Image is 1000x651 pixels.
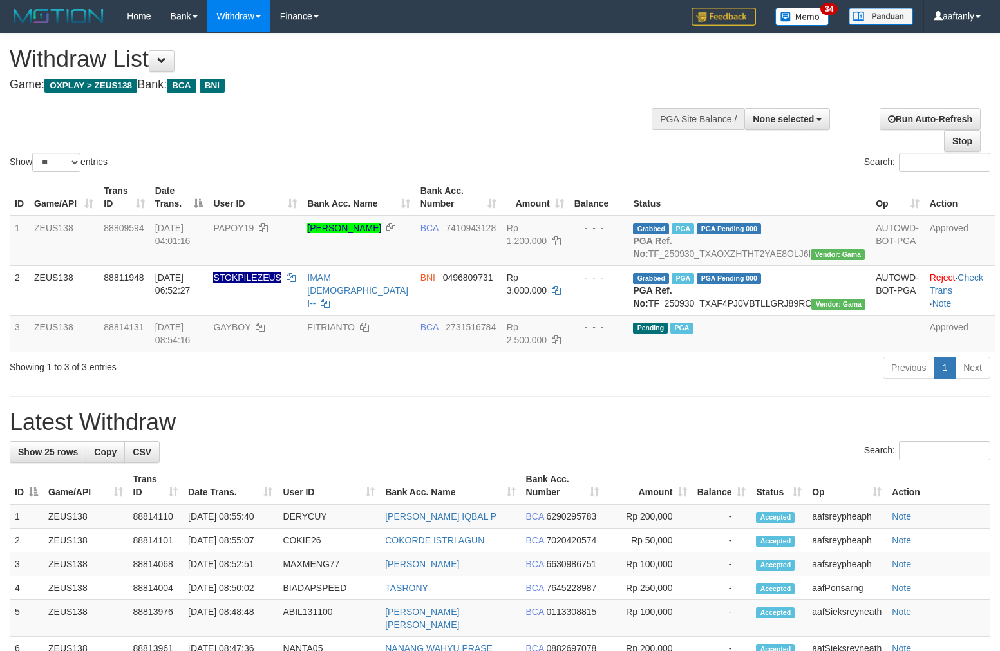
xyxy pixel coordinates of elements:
[29,179,99,216] th: Game/API: activate to sort column ascending
[807,504,887,529] td: aafsreypheaph
[633,273,669,284] span: Grabbed
[756,536,795,547] span: Accepted
[415,179,502,216] th: Bank Acc. Number: activate to sort column ascending
[899,153,990,172] input: Search:
[128,529,184,552] td: 88814101
[756,607,795,618] span: Accepted
[628,265,871,315] td: TF_250930_TXAF4PJ0VBTLLGRJ89RC
[807,552,887,576] td: aafsreypheaph
[892,511,911,522] a: Note
[925,315,995,352] td: Approved
[883,357,934,379] a: Previous
[892,583,911,593] a: Note
[18,447,78,457] span: Show 25 rows
[43,467,128,504] th: Game/API: activate to sort column ascending
[692,467,751,504] th: Balance: activate to sort column ascending
[155,322,191,345] span: [DATE] 08:54:16
[43,600,128,637] td: ZEUS138
[155,223,191,246] span: [DATE] 04:01:16
[208,179,302,216] th: User ID: activate to sort column ascending
[32,153,80,172] select: Showentries
[278,504,380,529] td: DERYCUY
[604,529,692,552] td: Rp 50,000
[183,504,278,529] td: [DATE] 08:55:40
[892,607,911,617] a: Note
[10,529,43,552] td: 2
[420,322,439,332] span: BCA
[753,114,814,124] span: None selected
[925,179,995,216] th: Action
[104,322,144,332] span: 88814131
[944,130,981,152] a: Stop
[385,511,496,522] a: [PERSON_NAME] IQBAL P
[278,529,380,552] td: COKIE26
[756,512,795,523] span: Accepted
[871,216,925,266] td: AUTOWD-BOT-PGA
[692,504,751,529] td: -
[86,441,125,463] a: Copy
[604,576,692,600] td: Rp 250,000
[10,410,990,435] h1: Latest Withdraw
[546,559,596,569] span: Copy 6630986751 to clipboard
[307,322,355,332] a: FITRIANTO
[692,600,751,637] td: -
[278,576,380,600] td: BIADAPSPEED
[820,3,838,15] span: 34
[569,179,628,216] th: Balance
[128,600,184,637] td: 88813976
[546,583,596,593] span: Copy 7645228987 to clipboard
[380,467,520,504] th: Bank Acc. Name: activate to sort column ascending
[128,552,184,576] td: 88814068
[526,511,544,522] span: BCA
[521,467,604,504] th: Bank Acc. Number: activate to sort column ascending
[604,552,692,576] td: Rp 100,000
[633,323,668,334] span: Pending
[29,216,99,266] td: ZEUS138
[10,315,29,352] td: 3
[633,223,669,234] span: Grabbed
[887,467,990,504] th: Action
[278,600,380,637] td: ABIL131100
[10,441,86,463] a: Show 25 rows
[526,559,544,569] span: BCA
[43,504,128,529] td: ZEUS138
[213,272,281,283] span: Nama rekening ada tanda titik/strip, harap diedit
[167,79,196,93] span: BCA
[213,223,254,233] span: PAPOY19
[697,223,761,234] span: PGA Pending
[10,467,43,504] th: ID: activate to sort column descending
[443,272,493,283] span: Copy 0496809731 to clipboard
[446,322,496,332] span: Copy 2731516784 to clipboard
[692,8,756,26] img: Feedback.jpg
[930,272,983,296] a: Check Trans
[29,315,99,352] td: ZEUS138
[104,223,144,233] span: 88809594
[811,249,865,260] span: Vendor URL: https://trx31.1velocity.biz
[807,529,887,552] td: aafsreypheaph
[775,8,829,26] img: Button%20Memo.svg
[124,441,160,463] a: CSV
[546,511,596,522] span: Copy 6290295783 to clipboard
[526,583,544,593] span: BCA
[628,216,871,266] td: TF_250930_TXAOXZHTHT2YAE8OLJ6I
[934,357,956,379] a: 1
[385,535,484,545] a: COKORDE ISTRI AGUN
[10,153,108,172] label: Show entries
[307,272,408,308] a: IMAM [DEMOGRAPHIC_DATA] I--
[307,223,381,233] a: [PERSON_NAME]
[807,576,887,600] td: aafPonsarng
[807,467,887,504] th: Op: activate to sort column ascending
[574,222,623,234] div: - - -
[526,535,544,545] span: BCA
[10,576,43,600] td: 4
[546,535,596,545] span: Copy 7020420574 to clipboard
[507,322,547,345] span: Rp 2.500.000
[574,271,623,284] div: - - -
[604,504,692,529] td: Rp 200,000
[744,108,830,130] button: None selected
[155,272,191,296] span: [DATE] 06:52:27
[10,504,43,529] td: 1
[183,600,278,637] td: [DATE] 08:48:48
[925,265,995,315] td: · ·
[574,321,623,334] div: - - -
